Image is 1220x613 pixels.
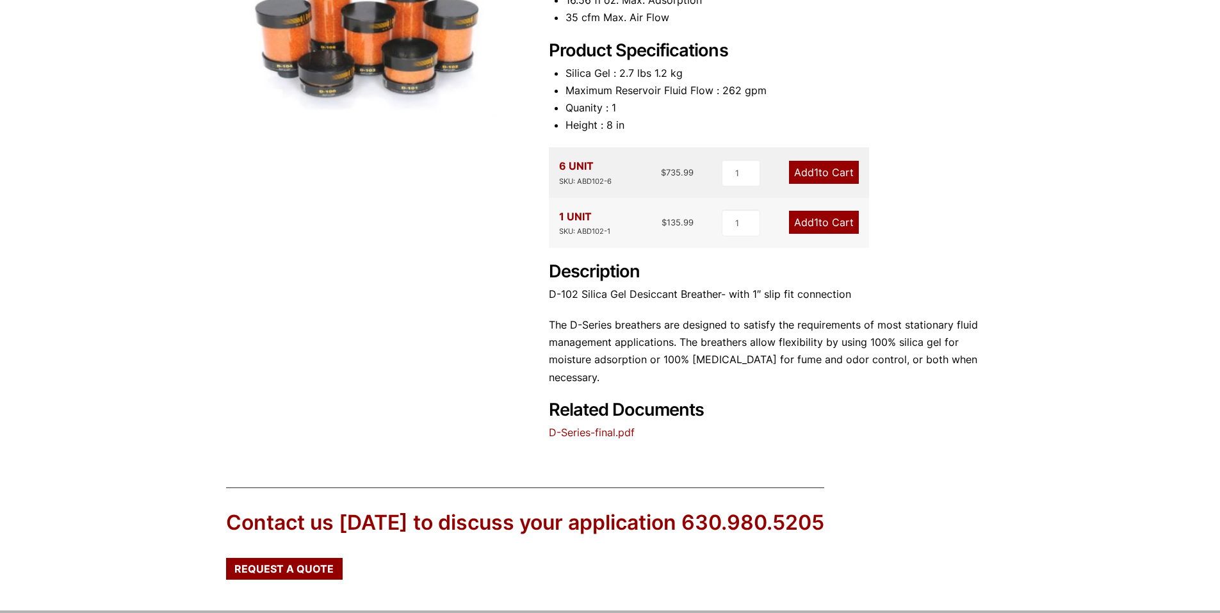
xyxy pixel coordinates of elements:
[565,82,995,99] li: Maximum Reservoir Fluid Flow : 262 gpm
[565,117,995,134] li: Height : 8 in
[234,564,334,574] span: Request a Quote
[661,167,694,177] bdi: 735.99
[549,286,995,303] p: D-102 Silica Gel Desiccant Breather- with 1″ slip fit connection
[661,167,666,177] span: $
[662,217,694,227] bdi: 135.99
[549,426,635,439] a: D-Series-final.pdf
[565,65,995,82] li: Silica Gel : 2.7 lbs 1.2 kg
[662,217,667,227] span: $
[549,316,995,386] p: The D-Series breathers are designed to satisfy the requirements of most stationary fluid manageme...
[226,509,824,537] div: Contact us [DATE] to discuss your application 630.980.5205
[559,208,610,238] div: 1 UNIT
[565,99,995,117] li: Quanity : 1
[789,161,859,184] a: Add1to Cart
[814,166,818,179] span: 1
[565,9,995,26] li: 35 cfm Max. Air Flow
[559,158,612,187] div: 6 UNIT
[226,558,343,580] a: Request a Quote
[814,216,818,229] span: 1
[549,261,995,282] h2: Description
[789,211,859,234] a: Add1to Cart
[559,225,610,238] div: SKU: ABD102-1
[559,176,612,188] div: SKU: ABD102-6
[549,40,995,61] h2: Product Specifications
